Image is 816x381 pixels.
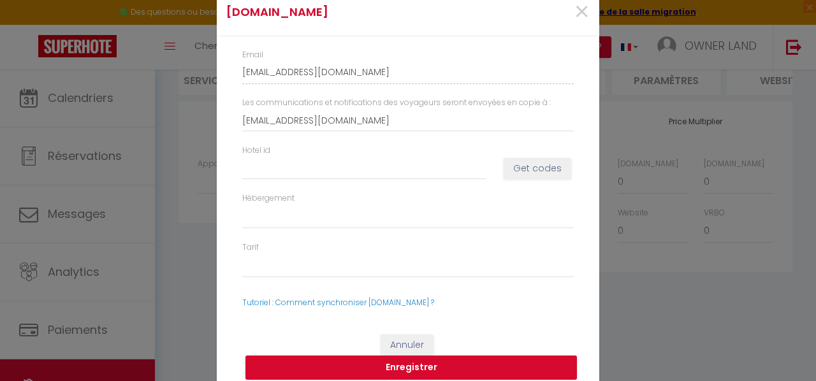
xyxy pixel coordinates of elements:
[242,192,295,205] label: Hébergement
[242,97,551,109] label: Les communications et notifications des voyageurs seront envoyées en copie à :
[242,297,434,308] a: Tutoriel : Comment synchroniser [DOMAIN_NAME] ?
[504,158,571,180] button: Get codes
[242,49,263,61] label: Email
[242,241,259,254] label: Tarif
[242,145,270,157] label: Hotel id
[245,356,577,380] button: Enregistrer
[226,3,463,21] h4: [DOMAIN_NAME]
[10,5,48,43] button: Ouvrir le widget de chat LiveChat
[381,334,433,356] button: Annuler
